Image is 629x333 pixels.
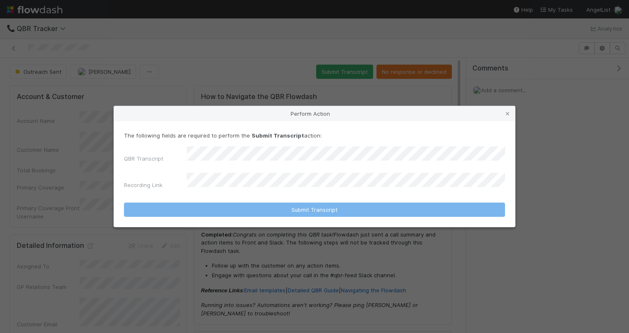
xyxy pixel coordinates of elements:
label: Recording Link [124,181,162,189]
strong: Submit Transcript [252,132,304,139]
button: Submit Transcript [124,203,505,217]
div: Perform Action [114,106,515,121]
label: QBR Transcript [124,154,163,163]
p: The following fields are required to perform the action: [124,131,505,140]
